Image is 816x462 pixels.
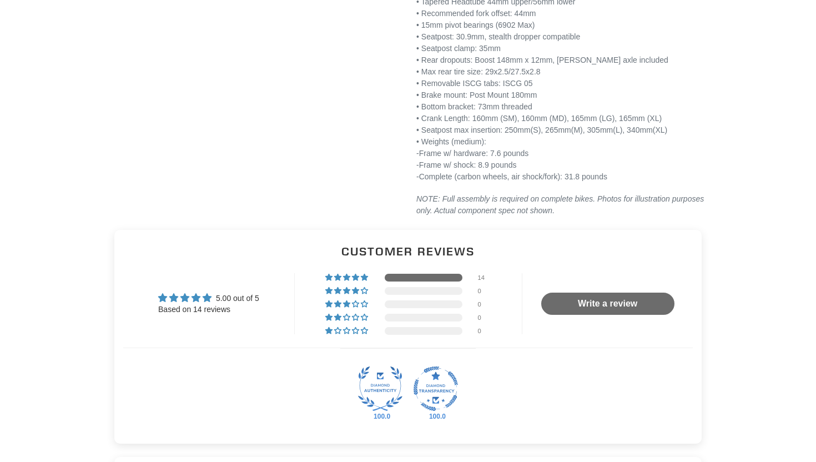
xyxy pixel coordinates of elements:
[552,206,555,215] em: .
[478,274,491,282] div: 14
[414,366,458,414] div: Diamond Transparent Shop. Published 100% of verified reviews received in total
[541,293,674,315] a: Write a review
[216,294,259,303] span: 5.00 out of 5
[358,366,402,411] a: Judge.me Diamond Authentic Shop medal 100.0
[358,366,402,411] img: Judge.me Diamond Authentic Shop medal
[416,21,493,29] span: • 15mm pivot bearings
[325,274,370,282] div: 100% (14) reviews with 5 star rating
[416,114,662,123] span: • Crank Length: 160mm (SM), 160mm (MD), 165mm (LG), 165mm (XL)
[416,194,704,215] em: NOTE: Full assembly is required on complete bikes. Photos for illustration purposes only. Actual ...
[414,366,458,411] img: Judge.me Diamond Transparent Shop medal
[416,125,667,134] span: • Seatpost max insertion: 250mm(S), 265mm(M), 305mm(L), 340mm(XL)
[414,366,458,411] a: Judge.me Diamond Transparent Shop medal 100.0
[427,412,445,421] div: 100.0
[358,366,402,414] div: Diamond Authentic Shop. 100% of published reviews are verified reviews
[158,292,259,304] div: Average rating is 5.00 stars
[123,243,693,259] h2: Customer Reviews
[158,304,259,315] div: Based on 14 reviews
[496,21,535,29] span: (6902 Max)
[371,412,389,421] div: 100.0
